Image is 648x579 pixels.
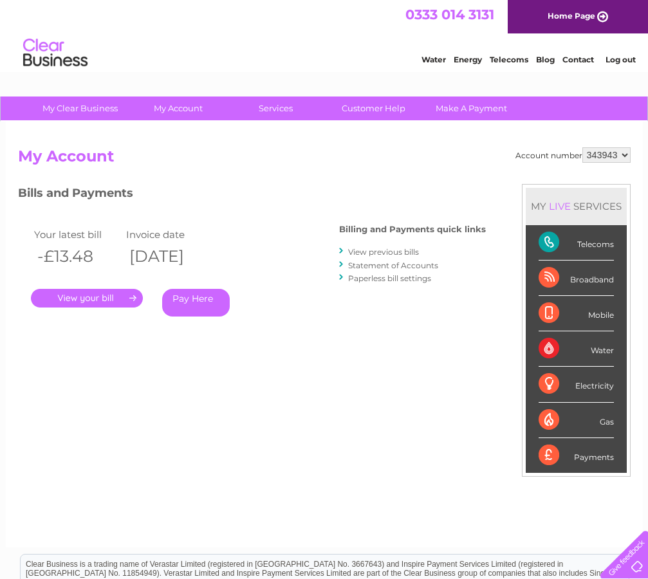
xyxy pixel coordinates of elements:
h4: Billing and Payments quick links [339,225,486,234]
a: Make A Payment [418,96,524,120]
a: Statement of Accounts [348,261,438,270]
div: Electricity [539,367,614,402]
th: [DATE] [123,243,216,270]
div: LIVE [546,200,573,212]
a: My Account [125,96,231,120]
div: Gas [539,403,614,438]
div: Payments [539,438,614,473]
h3: Bills and Payments [18,184,486,207]
a: Services [223,96,329,120]
a: Energy [454,55,482,64]
a: My Clear Business [27,96,133,120]
a: Contact [562,55,594,64]
th: -£13.48 [31,243,124,270]
div: Account number [515,147,631,163]
div: Broadband [539,261,614,296]
a: Telecoms [490,55,528,64]
a: Log out [606,55,636,64]
div: Water [539,331,614,367]
div: Mobile [539,296,614,331]
div: Clear Business is a trading name of Verastar Limited (registered in [GEOGRAPHIC_DATA] No. 3667643... [21,7,629,62]
a: Paperless bill settings [348,273,431,283]
div: MY SERVICES [526,188,627,225]
h2: My Account [18,147,631,172]
td: Your latest bill [31,226,124,243]
a: Water [421,55,446,64]
a: Blog [536,55,555,64]
a: Customer Help [320,96,427,120]
td: Invoice date [123,226,216,243]
a: 0333 014 3131 [405,6,494,23]
img: logo.png [23,33,88,73]
a: Pay Here [162,289,230,317]
a: View previous bills [348,247,419,257]
a: . [31,289,143,308]
div: Telecoms [539,225,614,261]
